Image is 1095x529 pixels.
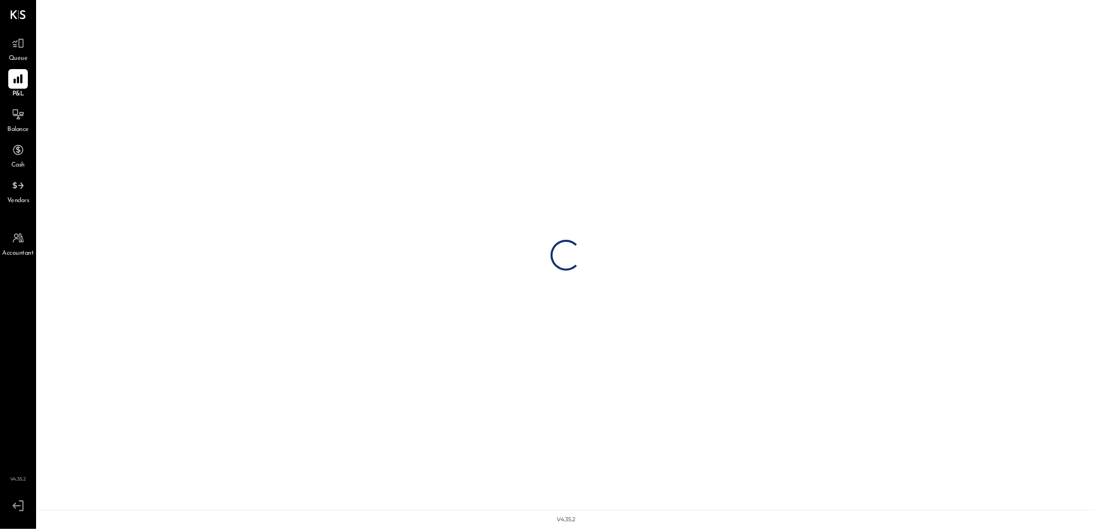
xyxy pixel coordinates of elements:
span: P&L [12,90,24,99]
a: Vendors [1,176,36,206]
a: Cash [1,140,36,170]
div: v 4.35.2 [557,516,575,524]
span: Cash [11,161,25,170]
span: Balance [7,125,29,135]
a: P&L [1,69,36,99]
a: Accountant [1,228,36,258]
a: Queue [1,34,36,63]
span: Accountant [3,249,34,258]
span: Queue [9,54,28,63]
span: Vendors [7,196,29,206]
a: Balance [1,105,36,135]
